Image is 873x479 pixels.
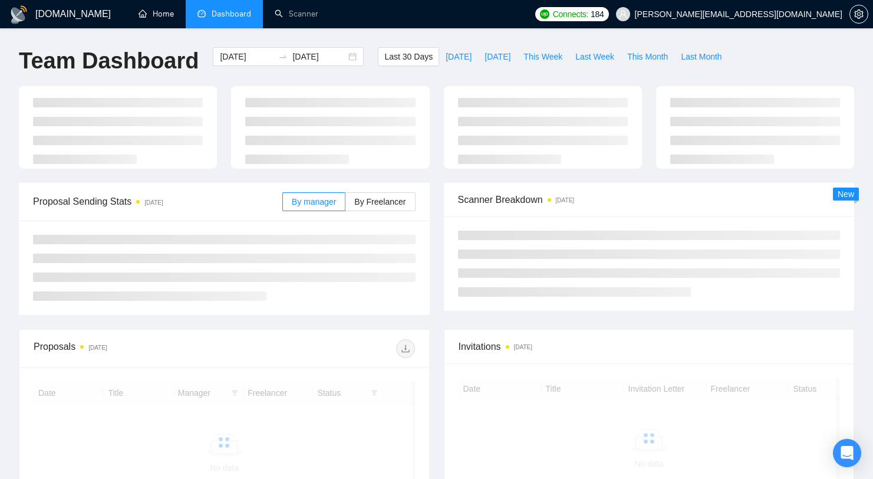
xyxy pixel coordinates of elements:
[220,50,274,63] input: Start date
[681,50,722,63] span: Last Month
[569,47,621,66] button: Last Week
[278,52,288,61] span: to
[478,47,517,66] button: [DATE]
[838,189,854,199] span: New
[275,9,318,19] a: searchScanner
[33,194,282,209] span: Proposal Sending Stats
[850,9,868,19] span: setting
[9,5,28,24] img: logo
[378,47,439,66] button: Last 30 Days
[439,47,478,66] button: [DATE]
[212,9,251,19] span: Dashboard
[459,339,840,354] span: Invitations
[575,50,614,63] span: Last Week
[458,192,841,207] span: Scanner Breakdown
[849,5,868,24] button: setting
[849,9,868,19] a: setting
[540,9,549,19] img: upwork-logo.png
[833,439,861,467] div: Open Intercom Messenger
[19,47,199,75] h1: Team Dashboard
[485,50,510,63] span: [DATE]
[674,47,728,66] button: Last Month
[384,50,433,63] span: Last 30 Days
[446,50,472,63] span: [DATE]
[139,9,174,19] a: homeHome
[523,50,562,63] span: This Week
[292,50,346,63] input: End date
[354,197,406,206] span: By Freelancer
[144,199,163,206] time: [DATE]
[292,197,336,206] span: By manager
[591,8,604,21] span: 184
[619,10,627,18] span: user
[278,52,288,61] span: swap-right
[34,339,224,358] div: Proposals
[514,344,532,350] time: [DATE]
[553,8,588,21] span: Connects:
[556,197,574,204] time: [DATE]
[621,47,674,66] button: This Month
[197,9,206,18] span: dashboard
[88,345,107,351] time: [DATE]
[517,47,569,66] button: This Week
[627,50,668,63] span: This Month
